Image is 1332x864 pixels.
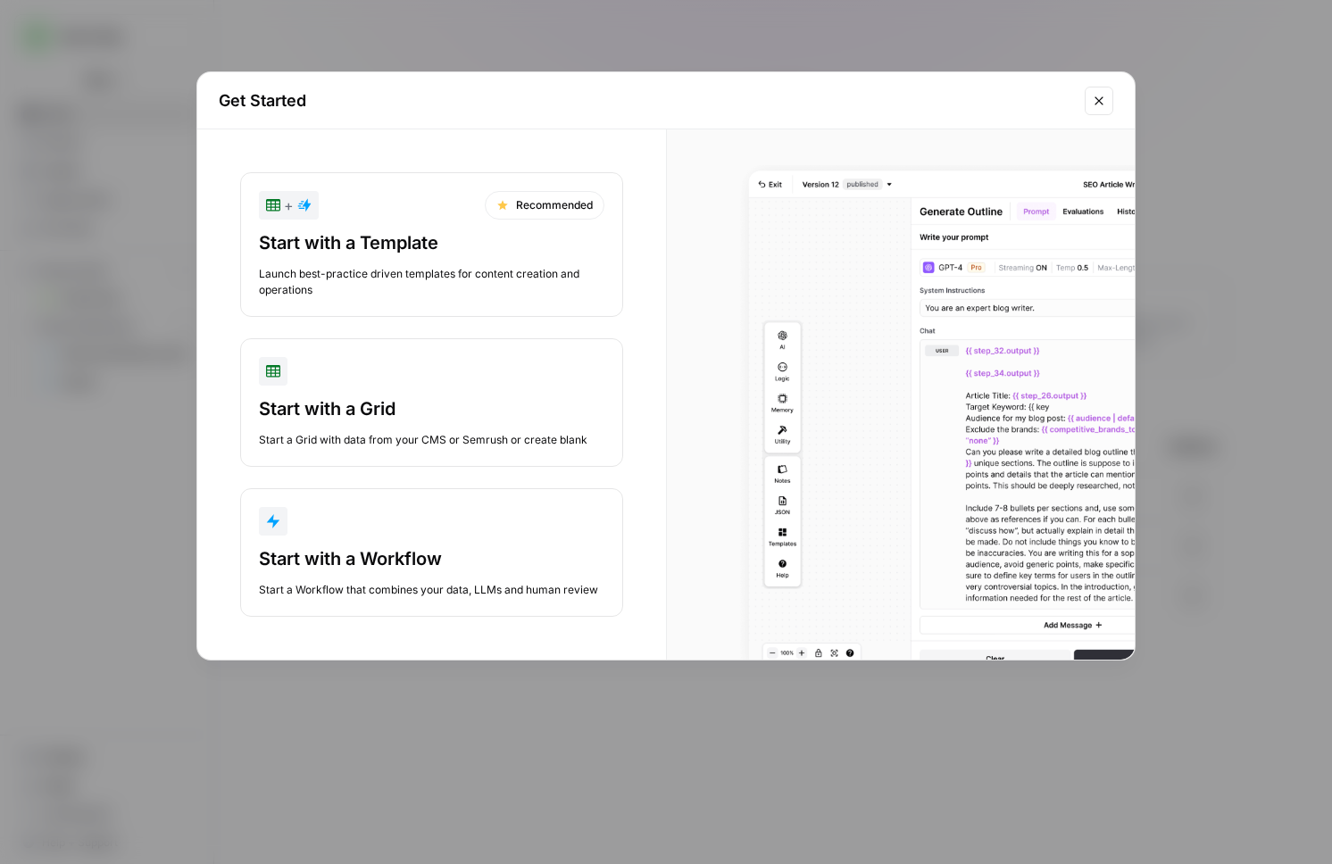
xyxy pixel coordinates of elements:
div: Start with a Grid [259,396,604,421]
button: Close modal [1085,87,1113,115]
h2: Get Started [219,88,1074,113]
button: Start with a WorkflowStart a Workflow that combines your data, LLMs and human review [240,488,623,617]
div: Start with a Workflow [259,546,604,571]
button: Start with a GridStart a Grid with data from your CMS or Semrush or create blank [240,338,623,467]
div: Launch best-practice driven templates for content creation and operations [259,266,604,298]
div: + [266,195,312,216]
div: Start with a Template [259,230,604,255]
div: Start a Grid with data from your CMS or Semrush or create blank [259,432,604,448]
div: Recommended [485,191,604,220]
button: +RecommendedStart with a TemplateLaunch best-practice driven templates for content creation and o... [240,172,623,317]
div: Start a Workflow that combines your data, LLMs and human review [259,582,604,598]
